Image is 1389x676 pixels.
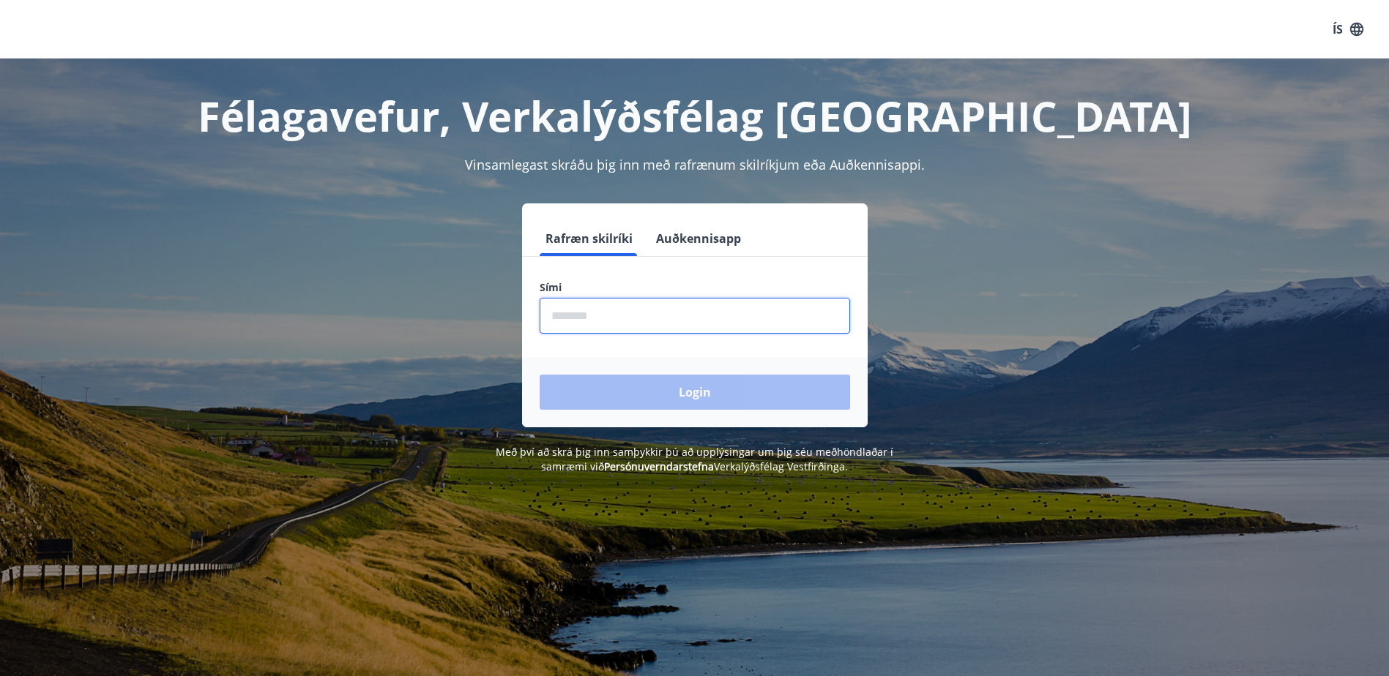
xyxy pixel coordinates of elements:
button: Auðkennisapp [650,221,747,256]
span: Vinsamlegast skráðu þig inn með rafrænum skilríkjum eða Auðkennisappi. [465,156,925,173]
label: Sími [540,280,850,295]
h1: Félagavefur, Verkalýðsfélag [GEOGRAPHIC_DATA] [185,88,1204,143]
a: Persónuverndarstefna [604,459,714,473]
span: Með því að skrá þig inn samþykkir þú að upplýsingar um þig séu meðhöndlaðar í samræmi við Verkalý... [496,445,893,473]
button: ÍS [1325,16,1371,42]
button: Rafræn skilríki [540,221,638,256]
